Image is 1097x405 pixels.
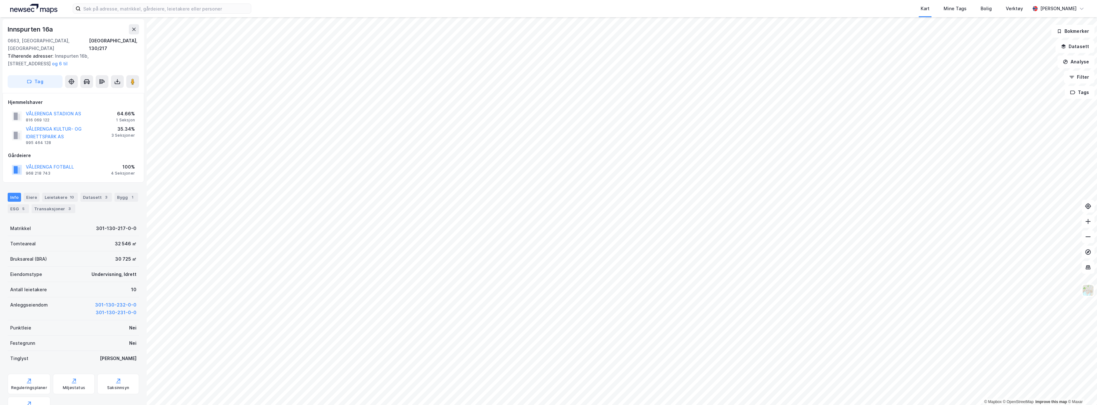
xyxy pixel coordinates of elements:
div: Kart [921,5,930,12]
div: 32 546 ㎡ [115,240,136,248]
div: Leietakere [42,193,78,202]
div: Matrikkel [10,225,31,232]
div: Gårdeiere [8,152,139,159]
div: 4 Seksjoner [111,171,135,176]
div: Eiendomstype [10,271,42,278]
div: Bygg [114,193,138,202]
div: Saksinnsyn [107,385,129,390]
div: [PERSON_NAME] [100,355,136,362]
div: 995 464 128 [26,140,51,145]
div: 10 [69,194,75,200]
div: Innspurten 16a [8,24,54,34]
button: Datasett [1056,40,1094,53]
div: 816 069 122 [26,118,49,123]
div: 0663, [GEOGRAPHIC_DATA], [GEOGRAPHIC_DATA] [8,37,89,52]
div: Punktleie [10,324,31,332]
input: Søk på adresse, matrikkel, gårdeiere, leietakere eller personer [81,4,251,13]
div: ESG [8,204,29,213]
a: Improve this map [1035,400,1067,404]
div: 5 [20,206,26,212]
div: [GEOGRAPHIC_DATA], 130/217 [89,37,139,52]
div: 3 [103,194,109,200]
div: Tomteareal [10,240,36,248]
div: 1 Seksjon [116,118,135,123]
a: Mapbox [984,400,1002,404]
div: 968 218 743 [26,171,50,176]
div: Bolig [981,5,992,12]
div: 10 [131,286,136,293]
div: 30 725 ㎡ [115,255,136,263]
div: Transaksjoner [32,204,75,213]
div: Nei [129,324,136,332]
div: Festegrunn [10,339,35,347]
div: Reguleringsplaner [11,385,47,390]
div: 3 Seksjoner [111,133,135,138]
div: Verktøy [1006,5,1023,12]
div: Undervisning, Idrett [92,271,136,278]
button: 301-130-231-0-0 [96,309,136,316]
div: 301-130-217-0-0 [96,225,136,232]
div: Eiere [24,193,40,202]
div: Nei [129,339,136,347]
div: Hjemmelshaver [8,98,139,106]
div: Tinglyst [10,355,28,362]
div: [PERSON_NAME] [1040,5,1077,12]
div: Innspurten 16b, [STREET_ADDRESS] [8,52,134,68]
div: Datasett [80,193,112,202]
button: Filter [1064,71,1094,83]
a: OpenStreetMap [1003,400,1034,404]
button: Analyse [1057,55,1094,68]
div: Antall leietakere [10,286,47,293]
div: 100% [111,163,135,171]
div: Bruksareal (BRA) [10,255,47,263]
div: Mine Tags [944,5,967,12]
button: Tag [8,75,63,88]
div: 64.66% [116,110,135,118]
img: Z [1082,284,1094,296]
button: Tags [1065,86,1094,99]
div: 35.34% [111,125,135,133]
div: Miljøstatus [63,385,85,390]
img: logo.a4113a55bc3d86da70a041830d287a7e.svg [10,4,57,13]
div: 3 [66,206,73,212]
iframe: Chat Widget [1065,374,1097,405]
div: 1 [129,194,136,200]
span: Tilhørende adresser: [8,53,55,59]
button: Bokmerker [1051,25,1094,38]
div: Kontrollprogram for chat [1065,374,1097,405]
button: 301-130-232-0-0 [95,301,136,309]
div: Anleggseiendom [10,301,48,309]
div: Info [8,193,21,202]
